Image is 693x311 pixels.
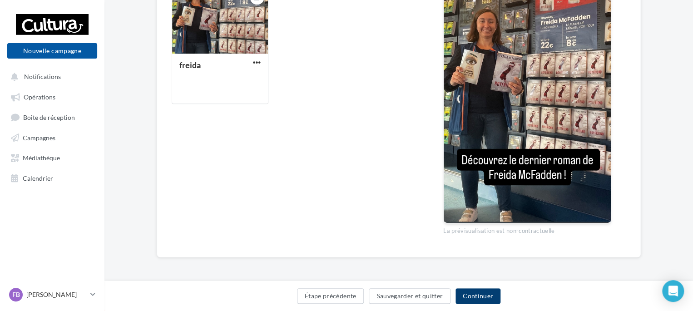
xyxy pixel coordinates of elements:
a: FB [PERSON_NAME] [7,286,97,303]
a: Campagnes [5,129,99,145]
a: Opérations [5,88,99,104]
a: Médiathèque [5,149,99,165]
span: Calendrier [23,174,53,182]
span: FB [12,290,20,299]
button: Notifications [5,68,95,84]
div: freida [179,60,201,70]
a: Calendrier [5,169,99,186]
div: Open Intercom Messenger [662,280,684,302]
button: Sauvegarder et quitter [369,288,450,304]
p: [PERSON_NAME] [26,290,87,299]
span: Médiathèque [23,154,60,162]
span: Campagnes [23,133,55,141]
button: Nouvelle campagne [7,43,97,59]
span: Opérations [24,93,55,101]
span: Notifications [24,73,61,80]
button: Étape précédente [297,288,364,304]
div: La prévisualisation est non-contractuelle [443,223,611,235]
button: Continuer [455,288,500,304]
a: Boîte de réception [5,109,99,125]
span: Boîte de réception [23,113,75,121]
